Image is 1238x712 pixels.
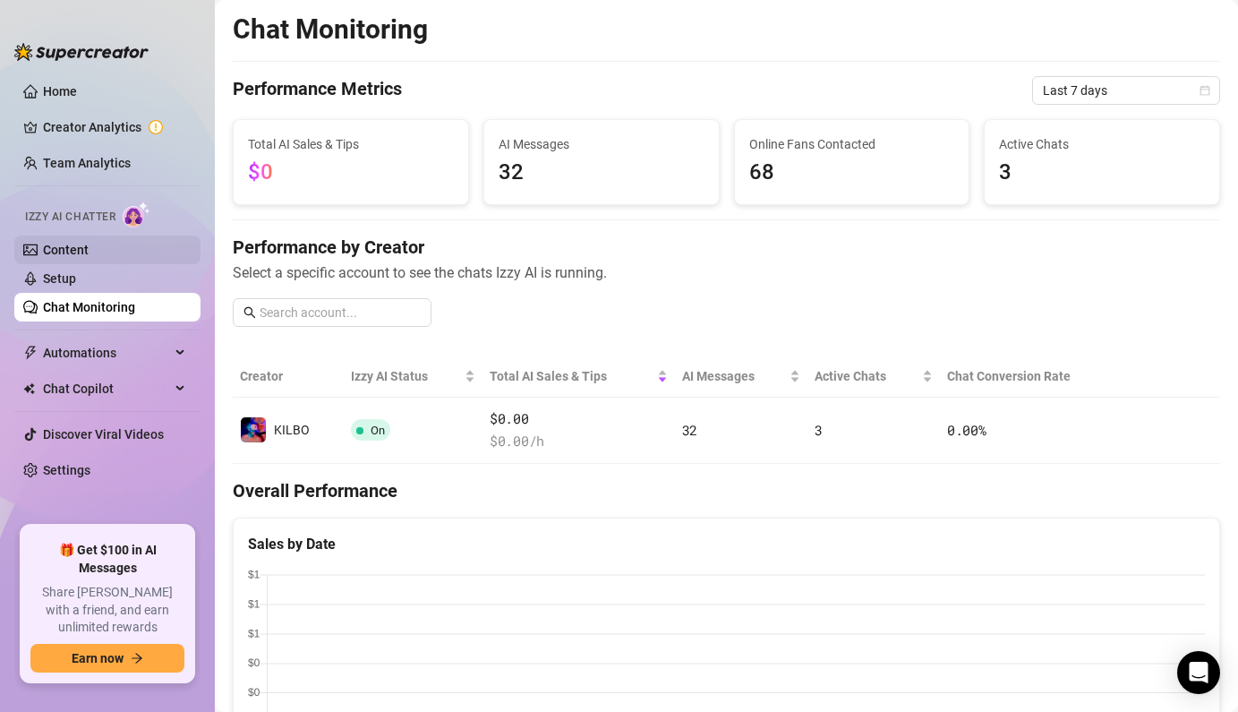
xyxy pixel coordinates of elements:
[490,366,653,386] span: Total AI Sales & Tips
[131,652,143,665] span: arrow-right
[815,421,823,439] span: 3
[43,374,170,403] span: Chat Copilot
[241,417,266,442] img: KILBO
[233,356,344,398] th: Creator
[14,43,149,61] img: logo-BBDzfeDw.svg
[749,134,955,154] span: Online Fans Contacted
[72,651,124,665] span: Earn now
[233,478,1220,503] h4: Overall Performance
[947,421,986,439] span: 0.00 %
[30,644,184,673] button: Earn nowarrow-right
[43,113,186,142] a: Creator Analytics exclamation-circle
[43,339,170,367] span: Automations
[482,356,675,398] th: Total AI Sales & Tips
[682,366,787,386] span: AI Messages
[233,13,428,47] h2: Chat Monitoring
[248,159,273,184] span: $0
[749,156,955,190] span: 68
[940,356,1122,398] th: Chat Conversion Rate
[43,427,164,442] a: Discover Viral Videos
[43,300,135,314] a: Chat Monitoring
[490,431,668,452] span: $ 0.00 /h
[43,84,77,99] a: Home
[682,421,697,439] span: 32
[1177,651,1220,694] div: Open Intercom Messenger
[371,424,385,437] span: On
[43,156,131,170] a: Team Analytics
[23,382,35,395] img: Chat Copilot
[807,356,939,398] th: Active Chats
[260,303,421,322] input: Search account...
[43,271,76,286] a: Setup
[1043,77,1209,104] span: Last 7 days
[1200,85,1210,96] span: calendar
[43,243,89,257] a: Content
[499,134,704,154] span: AI Messages
[351,366,461,386] span: Izzy AI Status
[233,262,1220,284] span: Select a specific account to see the chats Izzy AI is running.
[25,209,115,226] span: Izzy AI Chatter
[248,134,454,154] span: Total AI Sales & Tips
[248,533,1205,555] div: Sales by Date
[123,202,150,227] img: AI Chatter
[43,463,90,477] a: Settings
[233,76,402,105] h4: Performance Metrics
[344,356,482,398] th: Izzy AI Status
[233,235,1220,260] h4: Performance by Creator
[490,408,668,430] span: $0.00
[815,366,918,386] span: Active Chats
[675,356,808,398] th: AI Messages
[243,306,256,319] span: search
[23,346,38,360] span: thunderbolt
[30,542,184,577] span: 🎁 Get $100 in AI Messages
[30,584,184,637] span: Share [PERSON_NAME] with a friend, and earn unlimited rewards
[499,156,704,190] span: 32
[274,423,310,437] span: KILBO
[999,134,1205,154] span: Active Chats
[999,156,1205,190] span: 3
